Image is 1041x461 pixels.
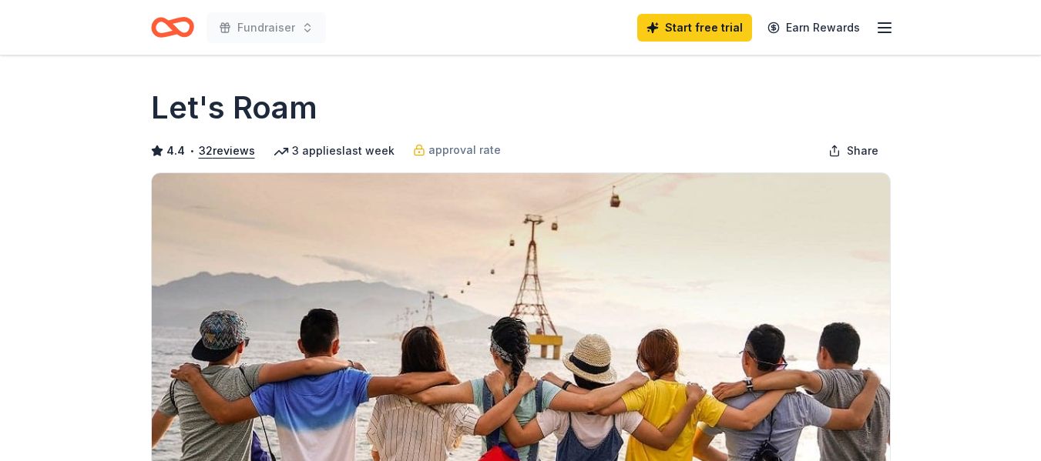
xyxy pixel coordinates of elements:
h1: Let's Roam [151,86,317,129]
span: • [189,145,194,157]
span: 4.4 [166,142,185,160]
button: Fundraiser [207,12,326,43]
span: Fundraiser [237,18,295,37]
button: Share [816,135,891,166]
span: Share [847,142,878,160]
span: approval rate [428,141,501,159]
a: approval rate [413,141,501,159]
a: Home [151,9,194,45]
div: 3 applies last week [274,142,395,160]
a: Start free trial [637,14,752,42]
button: 32reviews [199,142,255,160]
a: Earn Rewards [758,14,869,42]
